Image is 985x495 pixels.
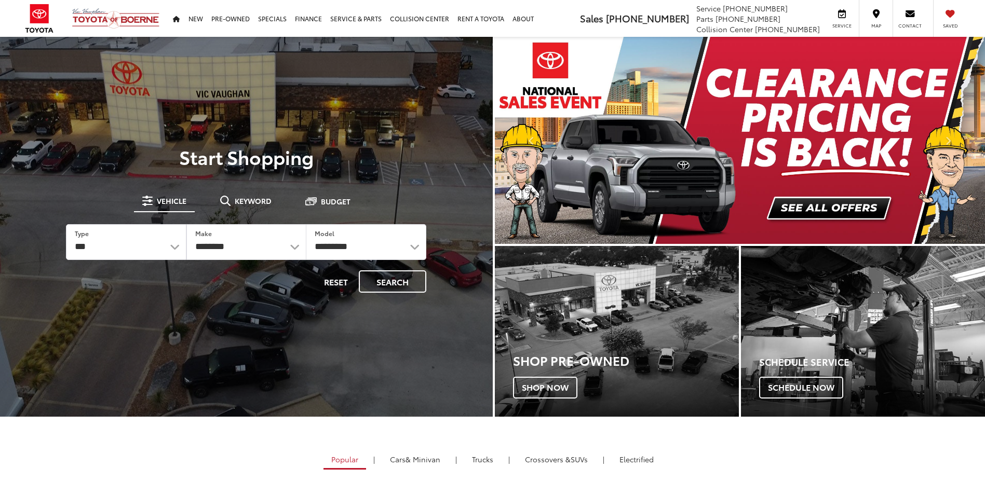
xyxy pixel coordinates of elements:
[464,450,501,468] a: Trucks
[382,450,448,468] a: Cars
[525,454,571,464] span: Crossovers &
[696,24,753,34] span: Collision Center
[580,11,603,25] span: Sales
[716,13,780,24] span: [PHONE_NUMBER]
[865,22,887,29] span: Map
[759,377,843,398] span: Schedule Now
[911,58,985,223] button: Click to view next picture.
[606,11,689,25] span: [PHONE_NUMBER]
[612,450,662,468] a: Electrified
[495,246,739,417] a: Shop Pre-Owned Shop Now
[323,450,366,470] a: Popular
[44,146,449,167] p: Start Shopping
[741,246,985,417] a: Schedule Service Schedule Now
[506,454,512,464] li: |
[600,454,607,464] li: |
[75,229,89,238] label: Type
[513,377,577,398] span: Shop Now
[759,357,985,367] h4: Schedule Service
[513,353,739,367] h3: Shop Pre-Owned
[696,13,713,24] span: Parts
[371,454,377,464] li: |
[406,454,440,464] span: & Minivan
[696,3,721,13] span: Service
[235,197,272,204] span: Keyword
[495,246,739,417] div: Toyota
[195,229,212,238] label: Make
[359,270,426,293] button: Search
[321,198,350,205] span: Budget
[741,246,985,417] div: Toyota
[939,22,962,29] span: Saved
[157,197,186,204] span: Vehicle
[830,22,854,29] span: Service
[517,450,596,468] a: SUVs
[898,22,922,29] span: Contact
[315,229,334,238] label: Model
[755,24,820,34] span: [PHONE_NUMBER]
[315,270,357,293] button: Reset
[72,8,160,29] img: Vic Vaughan Toyota of Boerne
[453,454,460,464] li: |
[723,3,788,13] span: [PHONE_NUMBER]
[495,58,569,223] button: Click to view previous picture.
